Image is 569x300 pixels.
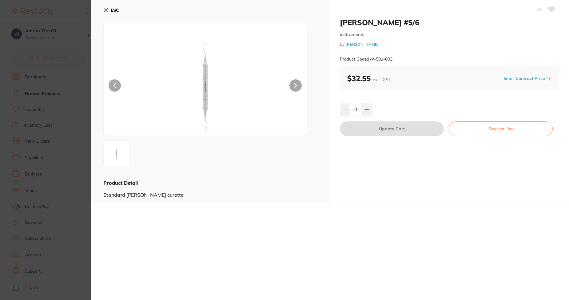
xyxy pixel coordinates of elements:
[340,57,392,62] small: Product Code: JW-501-003
[347,74,391,83] b: $32.55
[103,186,318,198] div: Standard [PERSON_NAME] curette
[340,121,444,136] button: Update Cart
[373,77,391,82] span: excl. GST
[547,76,552,81] label: i
[144,38,266,136] img: MDMuanBn
[103,5,119,15] button: ESC
[111,7,119,13] b: ESC
[340,32,559,37] small: instruments
[502,76,547,81] button: Enter Contract Price
[340,18,559,27] h2: [PERSON_NAME] #5/6
[340,42,559,47] small: by
[103,180,138,186] b: Product Detail
[105,143,128,165] img: MDMuanBn
[449,121,553,136] button: Save to List
[345,42,379,47] a: [PERSON_NAME]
